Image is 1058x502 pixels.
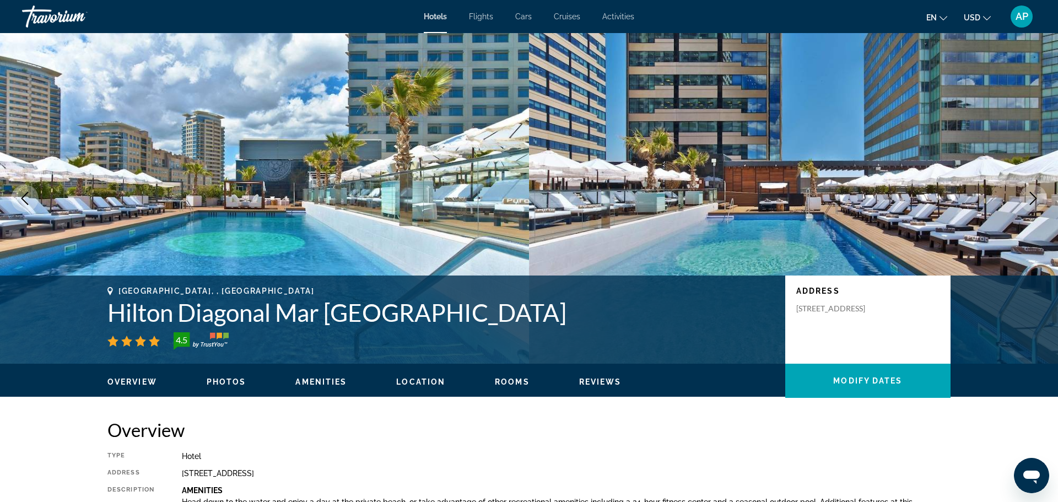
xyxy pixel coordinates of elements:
span: Overview [107,377,157,386]
span: [GEOGRAPHIC_DATA], , [GEOGRAPHIC_DATA] [118,287,315,295]
b: Amenities [182,486,223,495]
button: Rooms [495,377,530,387]
div: 4.5 [170,333,192,347]
span: Reviews [579,377,622,386]
div: Type [107,452,154,461]
span: Modify Dates [833,376,902,385]
h2: Overview [107,419,951,441]
button: Change currency [964,9,991,25]
button: Next image [1019,185,1047,212]
button: Location [396,377,445,387]
a: Travorium [22,2,132,31]
p: [STREET_ADDRESS] [796,304,884,314]
button: Modify Dates [785,364,951,398]
a: Activities [602,12,634,21]
button: User Menu [1007,5,1036,28]
button: Previous image [11,185,39,212]
div: Address [107,469,154,478]
a: Flights [469,12,493,21]
div: [STREET_ADDRESS] [182,469,951,478]
a: Hotels [424,12,447,21]
img: TrustYou guest rating badge [174,332,229,350]
button: Amenities [295,377,347,387]
button: Change language [926,9,947,25]
a: Cruises [554,12,580,21]
span: Photos [207,377,246,386]
h1: Hilton Diagonal Mar [GEOGRAPHIC_DATA] [107,298,774,327]
div: Hotel [182,452,951,461]
span: Amenities [295,377,347,386]
span: Rooms [495,377,530,386]
button: Overview [107,377,157,387]
p: Address [796,287,940,295]
button: Reviews [579,377,622,387]
a: Cars [515,12,532,21]
span: AP [1016,11,1028,22]
button: Photos [207,377,246,387]
iframe: Bouton de lancement de la fenêtre de messagerie [1014,458,1049,493]
span: Location [396,377,445,386]
span: en [926,13,937,22]
span: USD [964,13,980,22]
